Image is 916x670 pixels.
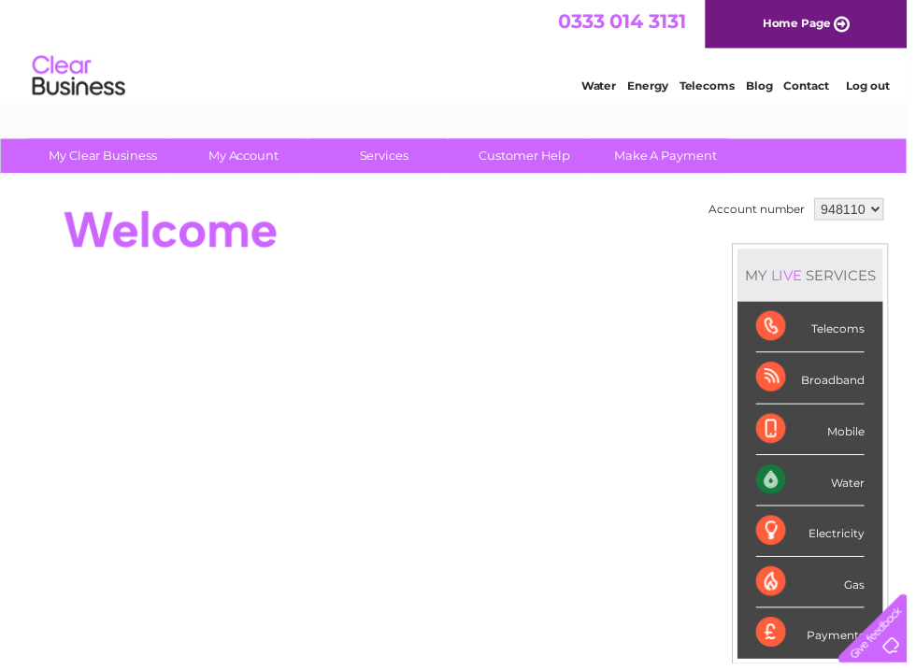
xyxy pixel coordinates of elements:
[18,10,901,91] div: Clear Business is a trading name of Verastar Limited (registered in [GEOGRAPHIC_DATA] No. 3667643...
[764,305,873,356] div: Telecoms
[453,140,608,175] a: Customer Help
[764,460,873,511] div: Water
[564,9,693,33] a: 0333 014 3131
[775,269,814,287] div: LIVE
[634,79,675,93] a: Energy
[587,79,623,93] a: Water
[764,356,873,407] div: Broadband
[686,79,742,93] a: Telecoms
[711,195,818,227] td: Account number
[595,140,750,175] a: Make A Payment
[764,563,873,614] div: Gas
[32,49,127,106] img: logo.png
[311,140,465,175] a: Services
[745,251,892,305] div: MY SERVICES
[27,140,181,175] a: My Clear Business
[764,511,873,563] div: Electricity
[753,79,780,93] a: Blog
[792,79,837,93] a: Contact
[169,140,323,175] a: My Account
[854,79,898,93] a: Log out
[764,408,873,460] div: Mobile
[764,614,873,664] div: Payments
